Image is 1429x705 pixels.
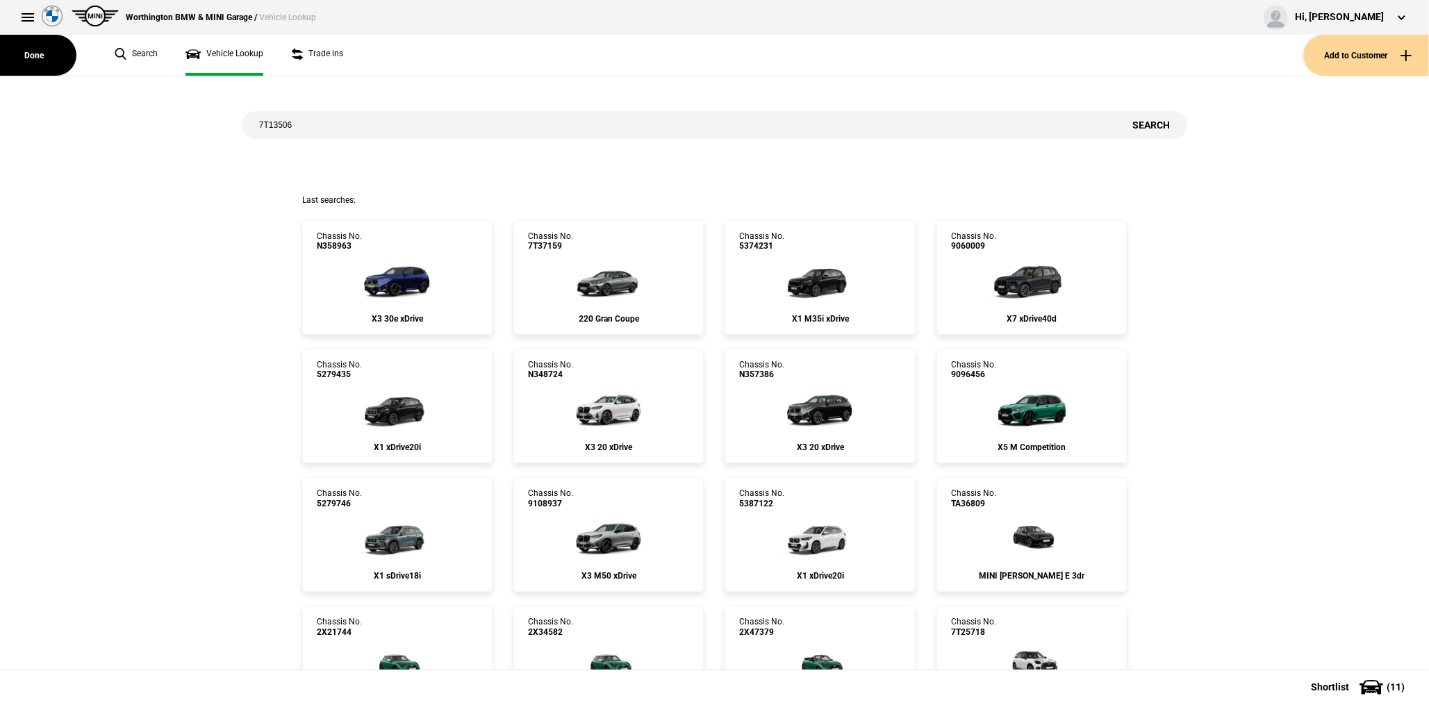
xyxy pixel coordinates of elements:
span: N348724 [528,370,573,379]
div: Chassis No. [317,231,362,251]
span: 2X21744 [317,627,362,637]
span: 2X34582 [528,627,573,637]
span: 5387122 [739,499,784,508]
div: MINI [PERSON_NAME] E 3dr [951,571,1112,581]
div: X3 30e xDrive [317,314,478,324]
div: Chassis No. [317,617,362,637]
img: cosySec [995,508,1069,564]
span: 9060009 [951,241,996,251]
div: Chassis No. [951,231,996,251]
div: Chassis No. [739,488,784,508]
img: cosySec [563,380,655,436]
div: X5 M Competition [951,442,1112,452]
span: 2X47379 [739,627,784,637]
img: cosySec [351,251,443,307]
div: Chassis No. [528,360,573,380]
button: Search [1115,111,1187,139]
span: 5279435 [317,370,362,379]
img: bmw.png [42,6,63,26]
div: Hi, [PERSON_NAME] [1295,10,1384,24]
div: Chassis No. [951,617,996,637]
div: Chassis No. [528,617,573,637]
img: mini.png [72,6,119,26]
div: Chassis No. [739,231,784,251]
img: cosySec [774,251,866,307]
div: X3 M50 xDrive [528,571,689,581]
span: 9096456 [951,370,996,379]
img: cosySec [774,380,866,436]
div: X3 20 xDrive [528,442,689,452]
div: X7 xDrive40d [951,314,1112,324]
img: cosySec [563,251,655,307]
img: cosySec [985,251,1077,307]
div: Chassis No. [317,360,362,380]
span: Shortlist [1311,682,1349,692]
div: Chassis No. [317,488,362,508]
span: 7T37159 [528,241,573,251]
img: cosySec [361,637,435,692]
img: cosySec [572,637,646,692]
img: cosySec [351,508,443,564]
div: X1 M35i xDrive [739,314,900,324]
span: 5279746 [317,499,362,508]
span: N358963 [317,241,362,251]
span: 9108937 [528,499,573,508]
a: Vehicle Lookup [185,35,263,76]
a: Trade ins [291,35,343,76]
div: Chassis No. [739,617,784,637]
div: X1 xDrive20i [317,442,478,452]
div: Chassis No. [951,488,996,508]
span: 5374231 [739,241,784,251]
div: X1 xDrive20i [739,571,900,581]
button: Shortlist(11) [1290,670,1429,704]
img: cosySec [995,637,1069,692]
div: Chassis No. [528,488,573,508]
img: cosySec [563,508,655,564]
div: Chassis No. [951,360,996,380]
div: Chassis No. [739,360,784,380]
span: 7T25718 [951,627,996,637]
div: Worthington BMW & MINI Garage / [126,11,316,24]
img: cosySec [783,637,857,692]
a: Search [115,35,158,76]
span: Last searches: [302,195,356,205]
div: X1 sDrive18i [317,571,478,581]
img: cosySec [985,380,1077,436]
img: cosySec [351,380,443,436]
img: cosySec [774,508,866,564]
span: N357386 [739,370,784,379]
input: Enter vehicle chassis number or other identifier. [242,111,1115,139]
span: TA36809 [951,499,996,508]
div: 220 Gran Coupe [528,314,689,324]
button: Add to Customer [1303,35,1429,76]
span: Vehicle Lookup [259,13,316,22]
div: Chassis No. [528,231,573,251]
span: ( 11 ) [1387,682,1405,692]
div: X3 20 xDrive [739,442,900,452]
